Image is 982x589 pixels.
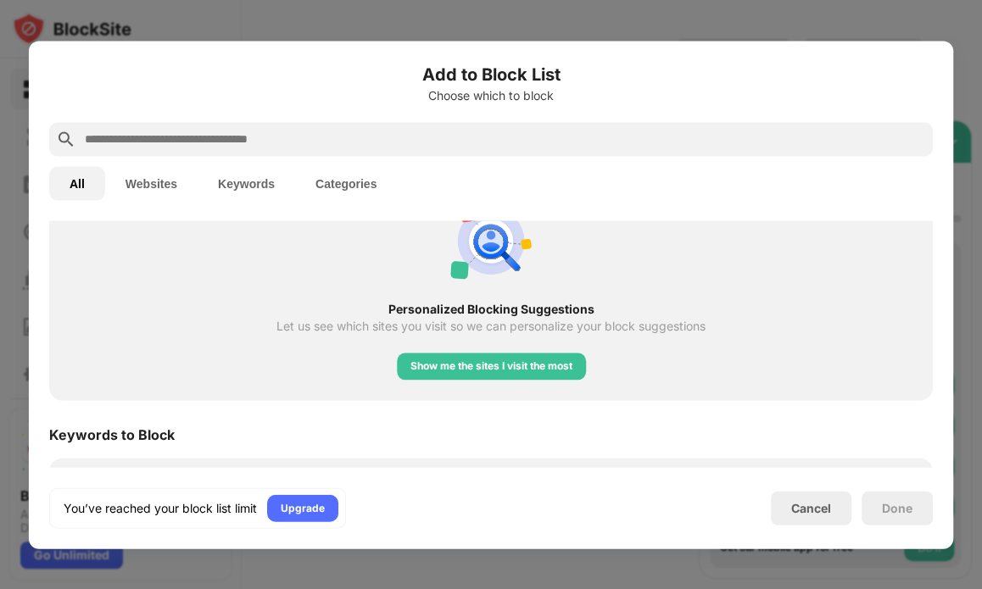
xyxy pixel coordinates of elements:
div: Cancel [791,501,831,515]
img: search.svg [56,129,76,149]
button: Keywords [198,166,295,200]
div: Let us see which sites you visit so we can personalize your block suggestions [276,319,706,332]
div: Done [882,501,912,514]
div: Upgrade [281,499,325,516]
div: Keywords to Block [49,425,175,442]
button: Categories [295,166,397,200]
button: Websites [105,166,198,200]
img: personal-suggestions.svg [450,200,532,281]
button: All [49,166,105,200]
div: Personalized Blocking Suggestions [80,302,902,315]
div: You’ve reached your block list limit [64,499,257,516]
div: Show me the sites I visit the most [410,358,572,375]
h6: Add to Block List [49,61,933,86]
div: Choose which to block [49,88,933,102]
